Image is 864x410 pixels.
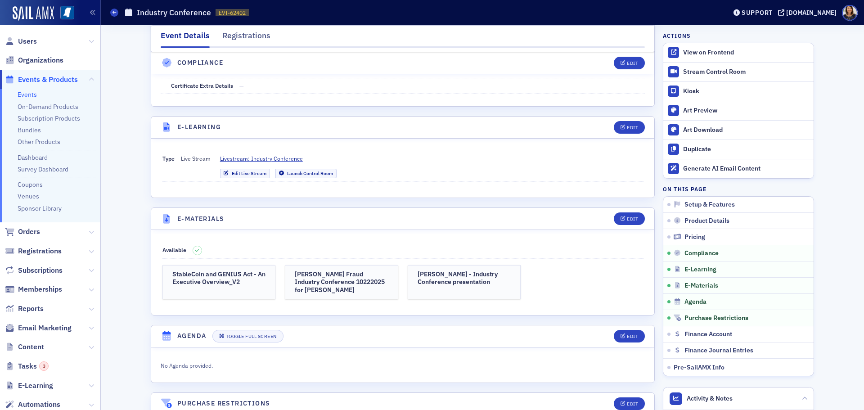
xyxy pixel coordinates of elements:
div: Art Preview [683,107,809,115]
button: Edit [614,397,645,410]
a: Content [5,342,44,352]
a: Subscriptions [5,266,63,275]
h4: Agenda [177,331,206,341]
span: Subscriptions [18,266,63,275]
div: View on Frontend [683,49,809,57]
span: Automations [18,400,60,410]
button: Toggle Full Screen [212,330,283,342]
a: Tasks3 [5,361,49,371]
div: [DOMAIN_NAME] [786,9,837,17]
span: Livestream: Industry Conference [220,154,303,162]
a: Venues [18,192,39,200]
span: Certificate Extra Details [171,82,233,89]
button: Edit [614,330,645,342]
h4: E-Materials [177,214,224,224]
a: View on Frontend [663,43,814,62]
button: [DOMAIN_NAME] [778,9,840,16]
a: Coupons [18,180,43,189]
a: Art Download [663,120,814,140]
button: Edit [614,212,645,225]
div: Kiosk [683,87,809,95]
div: 3 [39,361,49,371]
a: [PERSON_NAME] - Industry Conference presentation [408,265,521,299]
div: Generate AI Email Content [683,165,809,173]
span: E-Materials [684,282,718,290]
span: Pre-SailAMX Info [674,363,724,371]
h3: [PERSON_NAME] Fraud Industry Conference 10222025 for [PERSON_NAME] [295,270,388,294]
div: Edit [627,216,638,221]
div: Edit [627,401,638,406]
a: [PERSON_NAME] Fraud Industry Conference 10222025 for [PERSON_NAME] [285,265,398,299]
span: Finance Account [684,330,732,338]
span: Intended Audience [185,67,233,74]
button: Edit [614,121,645,134]
div: Registrations [222,30,270,46]
span: Live Stream [181,154,211,178]
a: Users [5,36,37,46]
a: E-Learning [5,381,53,391]
span: Reports [18,304,44,314]
span: Tasks [18,361,49,371]
div: Edit [627,61,638,66]
span: Finance Journal Entries [684,347,753,355]
a: Events & Products [5,75,78,85]
a: Survey Dashboard [18,165,68,173]
span: Organizations [18,55,63,65]
h4: Compliance [177,58,223,68]
span: Email Marketing [18,323,72,333]
a: Other Products [18,138,60,146]
h4: Actions [663,32,691,40]
a: Orders [5,227,40,237]
span: Registrations [18,246,62,256]
img: SailAMX [13,6,54,21]
a: Subscription Products [18,114,80,122]
span: EVT-62402 [219,9,246,17]
button: Edit [614,57,645,69]
a: Email Marketing [5,323,72,333]
a: Livestream: Industry Conference [220,154,337,162]
img: SailAMX [60,6,74,20]
span: Available [162,246,186,253]
h1: Industry Conference [137,7,211,18]
span: Pricing [684,233,705,241]
span: Agenda [684,298,706,306]
div: Stream Control Room [683,68,809,76]
a: Events [18,90,37,99]
a: Launch Control Room [275,169,337,178]
button: Generate AI Email Content [663,159,814,178]
a: Edit Live Stream [220,169,270,178]
a: Memberships [5,284,62,294]
a: Registrations [5,246,62,256]
span: Product Details [684,217,729,225]
a: Reports [5,304,44,314]
a: Kiosk [663,81,814,101]
h4: E-Learning [177,122,221,132]
span: Profile [842,5,858,21]
span: Compliance [684,249,719,257]
span: — [239,82,244,89]
span: Memberships [18,284,62,294]
a: StableCoin and GENIUS Act - An Executive Overview_V2 [162,265,276,299]
span: Purchase Restrictions [684,314,748,322]
h4: Purchase Restrictions [177,399,270,408]
span: Activity & Notes [687,394,733,403]
span: E-Learning [18,381,53,391]
a: Automations [5,400,60,410]
div: Edit [627,334,638,339]
h4: On this page [663,185,814,193]
span: Setup & Features [684,201,735,209]
span: Type [162,155,175,162]
a: Bundles [18,126,41,134]
span: Content [18,342,44,352]
span: Orders [18,227,40,237]
span: Users [18,36,37,46]
a: View Homepage [54,6,74,21]
div: Art Download [683,126,809,134]
div: Edit [627,125,638,130]
a: Sponsor Library [18,204,62,212]
a: Art Preview [663,101,814,120]
h3: [PERSON_NAME] - Industry Conference presentation [418,270,511,286]
a: On-Demand Products [18,103,78,111]
a: Dashboard [18,153,48,162]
